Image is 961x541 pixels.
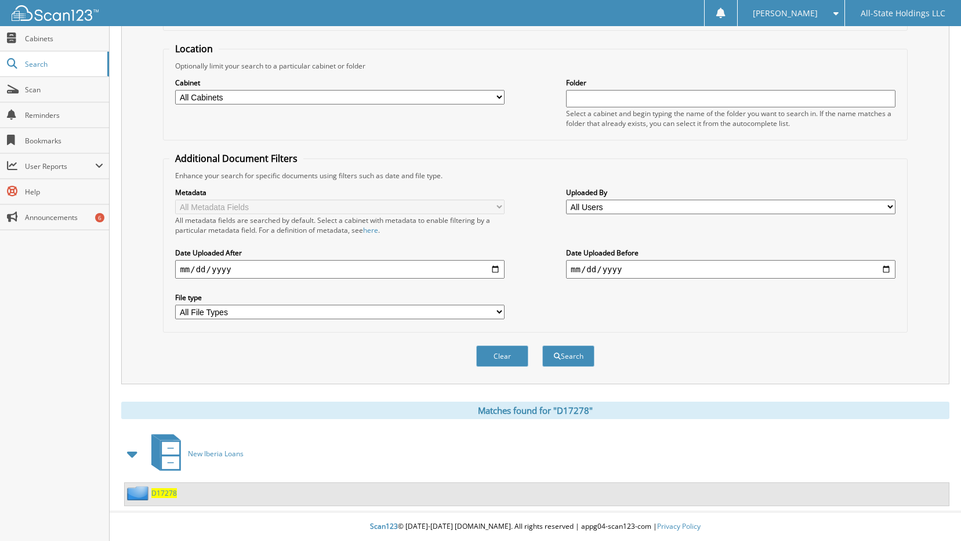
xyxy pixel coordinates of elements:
a: here [363,225,378,235]
div: Select a cabinet and begin typing the name of the folder you want to search in. If the name match... [566,109,895,128]
span: Search [25,59,101,69]
div: Optionally limit your search to a particular cabinet or folder [169,61,901,71]
label: File type [175,293,505,302]
span: Reminders [25,110,103,120]
label: Cabinet [175,78,505,88]
span: User Reports [25,161,95,171]
a: D17278 [151,488,177,498]
input: start [175,260,505,279]
span: Scan [25,85,103,95]
a: Privacy Policy [657,521,701,531]
button: Search [542,345,594,367]
img: scan123-logo-white.svg [12,5,99,21]
span: Help [25,187,103,197]
div: Enhance your search for specific documents using filters such as date and file type. [169,171,901,181]
span: [PERSON_NAME] [753,10,818,17]
span: New Iberia Loans [188,449,244,459]
legend: Location [169,42,219,55]
label: Uploaded By [566,187,895,197]
button: Clear [476,345,528,367]
legend: Additional Document Filters [169,152,303,165]
iframe: Chat Widget [903,485,961,541]
span: Bookmarks [25,136,103,146]
img: folder2.png [127,486,151,500]
div: 6 [95,213,104,222]
div: All metadata fields are searched by default. Select a cabinet with metadata to enable filtering b... [175,215,505,235]
input: end [566,260,895,279]
span: All-State Holdings LLC [861,10,945,17]
label: Date Uploaded Before [566,248,895,258]
div: © [DATE]-[DATE] [DOMAIN_NAME]. All rights reserved | appg04-scan123-com | [110,513,961,541]
span: Cabinets [25,34,103,44]
label: Folder [566,78,895,88]
span: Scan123 [370,521,398,531]
div: Matches found for "D17278" [121,402,949,419]
label: Date Uploaded After [175,248,505,258]
span: Announcements [25,212,103,222]
label: Metadata [175,187,505,197]
a: New Iberia Loans [144,431,244,477]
